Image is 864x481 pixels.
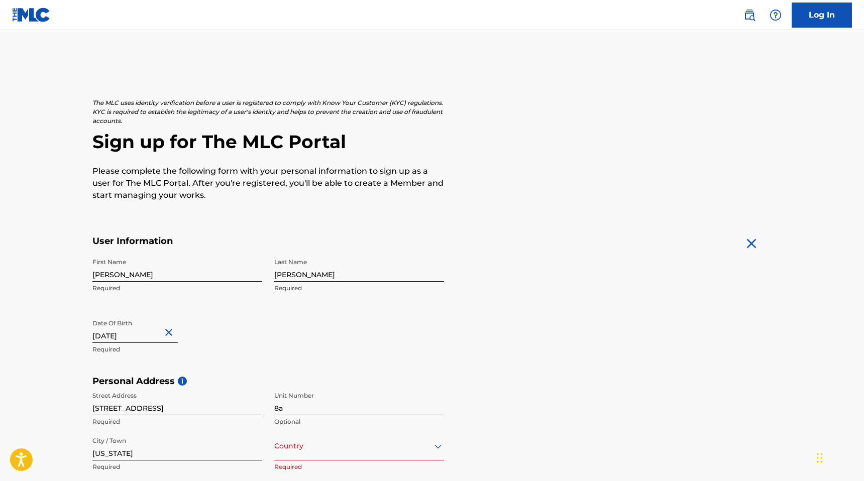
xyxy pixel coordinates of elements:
p: Required [92,345,262,354]
a: Public Search [739,5,760,25]
p: Required [92,417,262,426]
p: Please complete the following form with your personal information to sign up as a user for The ML... [92,165,444,201]
h2: Sign up for The MLC Portal [92,131,772,153]
h5: User Information [92,235,444,247]
button: Close [163,317,178,348]
p: The MLC uses identity verification before a user is registered to comply with Know Your Customer ... [92,98,444,126]
a: Log In [792,3,852,28]
p: Optional [274,417,444,426]
img: MLC Logo [12,8,51,22]
iframe: Chat Widget [814,433,864,481]
div: Drag [817,443,823,473]
span: i [178,377,187,386]
h5: Personal Address [92,376,772,387]
p: Required [274,462,444,471]
img: close [743,235,760,252]
img: help [770,9,782,21]
div: Help [766,5,786,25]
img: search [743,9,755,21]
p: Required [274,284,444,293]
p: Required [92,284,262,293]
p: Required [92,462,262,471]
